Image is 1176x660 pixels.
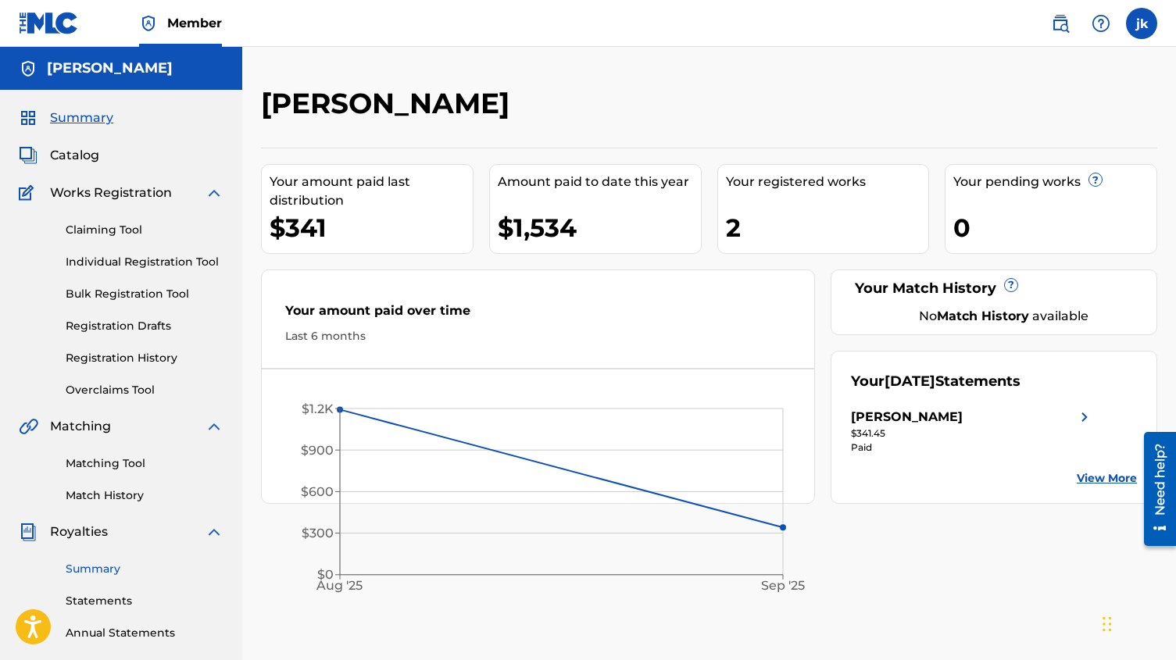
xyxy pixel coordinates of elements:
[19,109,38,127] img: Summary
[1005,279,1017,291] span: ?
[261,86,517,121] h2: [PERSON_NAME]
[66,350,223,366] a: Registration History
[851,426,1094,441] div: $341.45
[317,567,334,582] tspan: $0
[19,417,38,436] img: Matching
[66,222,223,238] a: Claiming Tool
[205,417,223,436] img: expand
[953,173,1156,191] div: Your pending works
[205,523,223,541] img: expand
[50,146,99,165] span: Catalog
[302,526,334,540] tspan: $300
[19,184,39,202] img: Works Registration
[167,14,222,32] span: Member
[66,254,223,270] a: Individual Registration Tool
[1089,173,1102,186] span: ?
[50,109,113,127] span: Summary
[301,443,334,458] tspan: $900
[851,371,1021,392] div: Your Statements
[498,210,701,245] div: $1,534
[302,401,334,416] tspan: $1.2K
[1051,14,1070,33] img: search
[19,523,38,541] img: Royalties
[139,14,158,33] img: Top Rightsholder
[870,307,1137,326] div: No available
[66,593,223,609] a: Statements
[66,318,223,334] a: Registration Drafts
[270,173,473,210] div: Your amount paid last distribution
[205,184,223,202] img: expand
[953,210,1156,245] div: 0
[270,210,473,245] div: $341
[1098,585,1176,660] iframe: Chat Widget
[851,408,963,426] div: [PERSON_NAME]
[726,173,929,191] div: Your registered works
[19,59,38,78] img: Accounts
[66,487,223,504] a: Match History
[1126,8,1157,39] div: User Menu
[1077,470,1137,487] a: View More
[19,12,79,34] img: MLC Logo
[19,146,99,165] a: CatalogCatalog
[50,417,111,436] span: Matching
[66,625,223,641] a: Annual Statements
[50,184,172,202] span: Works Registration
[301,484,334,499] tspan: $600
[1103,601,1112,648] div: Drag
[19,109,113,127] a: SummarySummary
[19,146,38,165] img: Catalog
[66,286,223,302] a: Bulk Registration Tool
[1075,408,1094,426] img: right chevron icon
[937,309,1029,323] strong: Match History
[1045,8,1076,39] a: Public Search
[47,59,173,77] h5: jerome kahaialii
[50,523,108,541] span: Royalties
[851,278,1137,299] div: Your Match History
[1085,8,1117,39] div: Help
[285,328,791,344] div: Last 6 months
[1132,425,1176,554] iframe: Resource Center
[885,373,935,390] span: [DATE]
[498,173,701,191] div: Amount paid to date this year
[851,441,1094,455] div: Paid
[761,578,805,593] tspan: Sep '25
[66,382,223,398] a: Overclaims Tool
[285,301,791,328] div: Your amount paid over time
[851,408,1094,455] a: [PERSON_NAME]right chevron icon$341.45Paid
[66,455,223,472] a: Matching Tool
[1092,14,1110,33] img: help
[66,561,223,577] a: Summary
[316,578,363,593] tspan: Aug '25
[726,210,929,245] div: 2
